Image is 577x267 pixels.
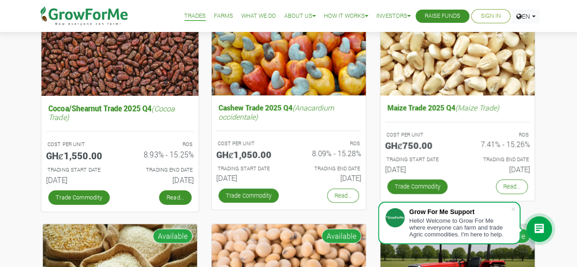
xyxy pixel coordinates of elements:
[46,175,113,184] h6: [DATE]
[216,173,282,182] h6: [DATE]
[386,131,449,139] p: COST PER UNIT
[128,140,192,148] p: ROS
[47,140,111,148] p: COST PER UNIT
[464,165,530,173] h6: [DATE]
[127,150,194,159] h6: 8.93% - 15.25%
[48,190,109,204] a: Trade Commodity
[466,156,529,163] p: Estimated Trading End Date
[322,229,361,243] span: Available
[455,103,499,112] i: (Maize Trade)
[46,101,193,123] h5: Cocoa/Shearnut Trade 2025 Q4
[218,140,281,147] p: COST PER UNIT
[128,166,192,173] p: Estimated Trading End Date
[184,11,206,21] a: Trades
[216,101,361,123] h5: Cashew Trade 2025 Q4
[387,179,447,194] a: Trade Commodity
[218,103,334,121] i: (Anacardium occidentale)
[466,131,529,139] p: ROS
[385,101,530,114] h5: Maize Trade 2025 Q4
[159,190,191,204] a: Read...
[296,149,361,157] h6: 8.09% - 15.28%
[385,140,451,151] h5: GHȼ750.00
[216,149,282,160] h5: GHȼ1,050.00
[218,165,281,173] p: Estimated Trading Start Date
[512,9,540,23] a: EN
[297,140,360,147] p: ROS
[214,11,233,21] a: Farms
[409,217,510,238] div: Hello! Welcome to Grow For Me where everyone can farm and trade Agric commodities. I'm here to help.
[481,11,501,21] a: Sign In
[376,11,411,21] a: Investors
[46,101,193,188] a: Cocoa/Shearnut Trade 2025 Q4(Cocoa Trade) COST PER UNIT GHȼ1,550.00 ROS 8.93% - 15.25% TRADING ST...
[385,165,451,173] h6: [DATE]
[284,11,316,21] a: About Us
[327,188,359,203] a: Read...
[496,179,528,194] a: Read...
[48,103,174,121] i: (Cocoa Trade)
[218,188,279,203] a: Trade Commodity
[47,166,111,173] p: Estimated Trading Start Date
[296,173,361,182] h6: [DATE]
[127,175,194,184] h6: [DATE]
[216,101,361,186] a: Cashew Trade 2025 Q4(Anacardium occidentale) COST PER UNIT GHȼ1,050.00 ROS 8.09% - 15.28% TRADING...
[153,229,192,243] span: Available
[464,140,530,148] h6: 7.41% - 15.26%
[297,165,360,173] p: Estimated Trading End Date
[385,101,530,177] a: Maize Trade 2025 Q4(Maize Trade) COST PER UNIT GHȼ750.00 ROS 7.41% - 15.26% TRADING START DATE [D...
[409,208,510,215] div: Grow For Me Support
[46,150,113,161] h5: GHȼ1,550.00
[386,156,449,163] p: Estimated Trading Start Date
[324,11,368,21] a: How it Works
[425,11,460,21] a: Raise Funds
[241,11,276,21] a: What We Do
